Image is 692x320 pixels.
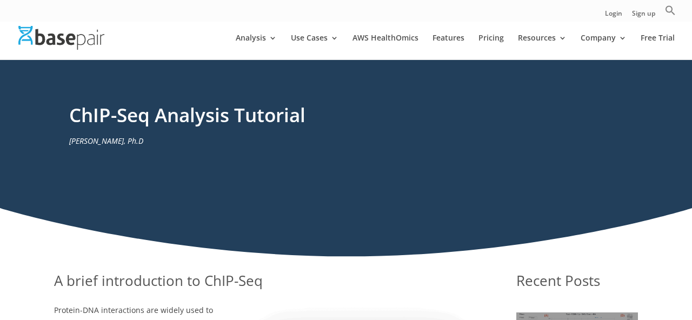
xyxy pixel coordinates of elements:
a: Free Trial [641,34,675,59]
a: Company [581,34,627,59]
h1: ChIP-Seq Analysis Tutorial [69,102,623,135]
img: Basepair [18,26,104,49]
h1: Recent Posts [516,271,638,297]
a: Login [605,10,622,22]
a: Pricing [478,34,504,59]
a: Use Cases [291,34,338,59]
em: [PERSON_NAME], Ph.D [69,136,143,146]
a: Search Icon Link [665,5,676,22]
a: AWS HealthOmics [352,34,418,59]
a: Analysis [236,34,277,59]
a: Resources [518,34,567,59]
a: Sign up [632,10,655,22]
svg: Search [665,5,676,16]
a: Features [432,34,464,59]
span: A brief introduction to ChIP-Seq [54,271,263,290]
